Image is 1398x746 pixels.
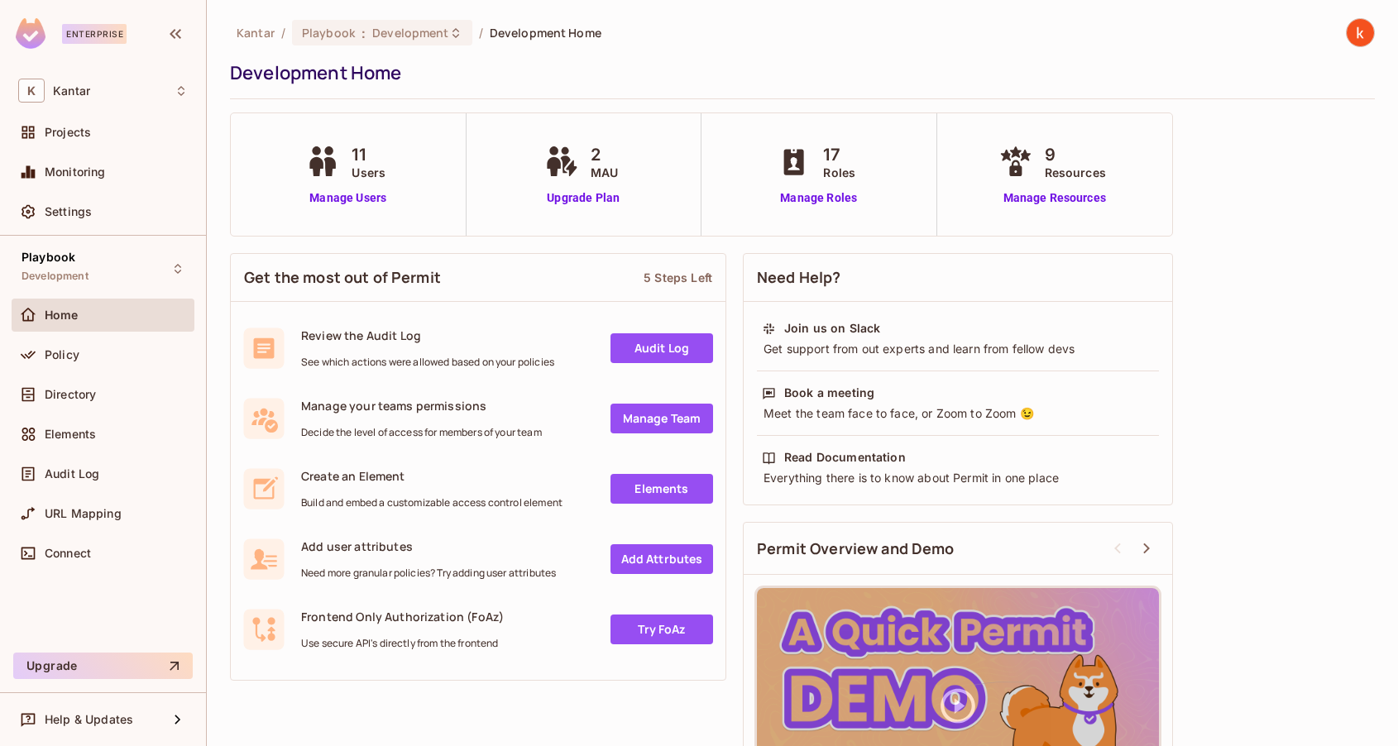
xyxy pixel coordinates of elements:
[757,267,841,288] span: Need Help?
[301,328,554,343] span: Review the Audit Log
[45,388,96,401] span: Directory
[16,18,45,49] img: SReyMgAAAABJRU5ErkJggg==
[1045,164,1106,181] span: Resources
[62,24,127,44] div: Enterprise
[301,398,542,414] span: Manage your teams permissions
[22,270,89,283] span: Development
[230,60,1367,85] div: Development Home
[301,538,556,554] span: Add user attributes
[45,165,106,179] span: Monitoring
[361,26,366,40] span: :
[244,267,441,288] span: Get the most out of Permit
[823,142,855,167] span: 17
[301,356,554,369] span: See which actions were allowed based on your policies
[479,25,483,41] li: /
[644,270,712,285] div: 5 Steps Left
[762,405,1154,422] div: Meet the team face to face, or Zoom to Zoom 😉
[1347,19,1374,46] img: kumareshan natarajan
[45,348,79,361] span: Policy
[490,25,601,41] span: Development Home
[995,189,1114,207] a: Manage Resources
[610,333,713,363] a: Audit Log
[301,496,563,509] span: Build and embed a customizable access control element
[45,467,99,481] span: Audit Log
[237,25,275,41] span: the active workspace
[302,189,394,207] a: Manage Users
[22,251,75,264] span: Playbook
[45,713,133,726] span: Help & Updates
[301,468,563,484] span: Create an Element
[13,653,193,679] button: Upgrade
[541,189,626,207] a: Upgrade Plan
[610,614,713,644] a: Try FoAz
[352,142,385,167] span: 11
[281,25,285,41] li: /
[301,567,556,580] span: Need more granular policies? Try adding user attributes
[1045,142,1106,167] span: 9
[591,142,618,167] span: 2
[610,404,713,433] a: Manage Team
[757,538,955,559] span: Permit Overview and Demo
[591,164,618,181] span: MAU
[18,79,45,103] span: K
[302,25,355,41] span: Playbook
[610,474,713,504] a: Elements
[45,126,91,139] span: Projects
[610,544,713,574] a: Add Attrbutes
[784,449,906,466] div: Read Documentation
[45,308,79,322] span: Home
[784,320,880,337] div: Join us on Slack
[301,637,504,650] span: Use secure API's directly from the frontend
[45,547,91,560] span: Connect
[45,507,122,520] span: URL Mapping
[53,84,90,98] span: Workspace: Kantar
[762,470,1154,486] div: Everything there is to know about Permit in one place
[762,341,1154,357] div: Get support from out experts and learn from fellow devs
[45,428,96,441] span: Elements
[301,609,504,624] span: Frontend Only Authorization (FoAz)
[301,426,542,439] span: Decide the level of access for members of your team
[773,189,864,207] a: Manage Roles
[823,164,855,181] span: Roles
[784,385,874,401] div: Book a meeting
[45,205,92,218] span: Settings
[372,25,448,41] span: Development
[352,164,385,181] span: Users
